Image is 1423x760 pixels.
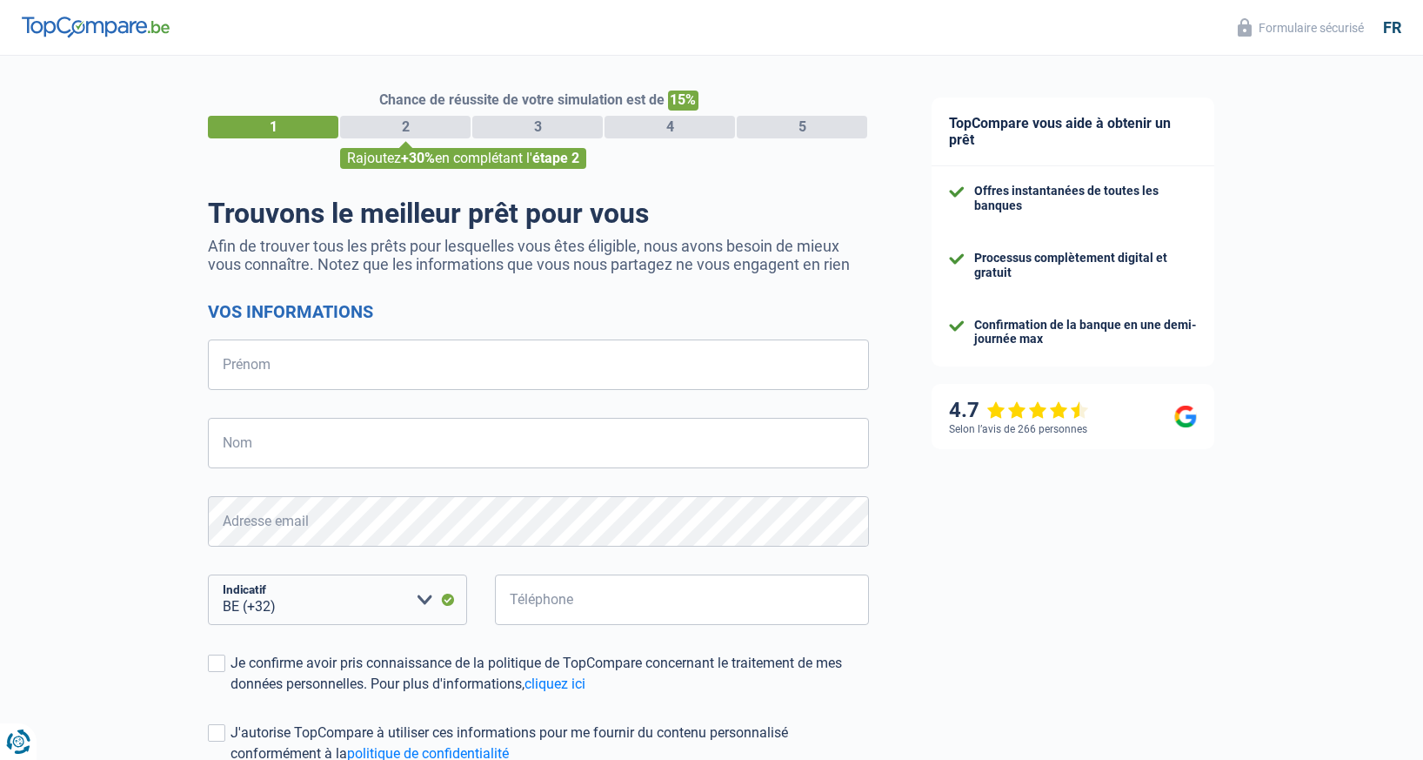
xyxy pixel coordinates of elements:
[949,398,1089,423] div: 4.7
[974,318,1197,347] div: Confirmation de la banque en une demi-journée max
[668,91,698,111] span: 15%
[472,116,603,138] div: 3
[208,197,869,230] h1: Trouvons le meilleur prêt pour vous
[974,184,1197,213] div: Offres instantanées de toutes les banques
[208,116,338,138] div: 1
[737,116,867,138] div: 5
[379,91,665,108] span: Chance de réussite de votre simulation est de
[208,237,869,273] p: Afin de trouver tous les prêts pour lesquelles vous êtes éligible, nous avons besoin de mieux vou...
[495,575,869,625] input: 401020304
[208,301,869,322] h2: Vos informations
[605,116,735,138] div: 4
[1227,13,1374,42] button: Formulaire sécurisé
[22,17,170,37] img: TopCompare Logo
[932,98,1214,166] div: TopCompare vous aide à obtenir un prêt
[1383,18,1401,37] div: fr
[401,150,435,166] span: +30%
[974,251,1197,280] div: Processus complètement digital et gratuit
[230,653,869,695] div: Je confirme avoir pris connaissance de la politique de TopCompare concernant le traitement de mes...
[532,150,579,166] span: étape 2
[949,423,1087,435] div: Selon l’avis de 266 personnes
[340,148,586,169] div: Rajoutez en complétant l'
[524,676,585,692] a: cliquez ici
[340,116,471,138] div: 2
